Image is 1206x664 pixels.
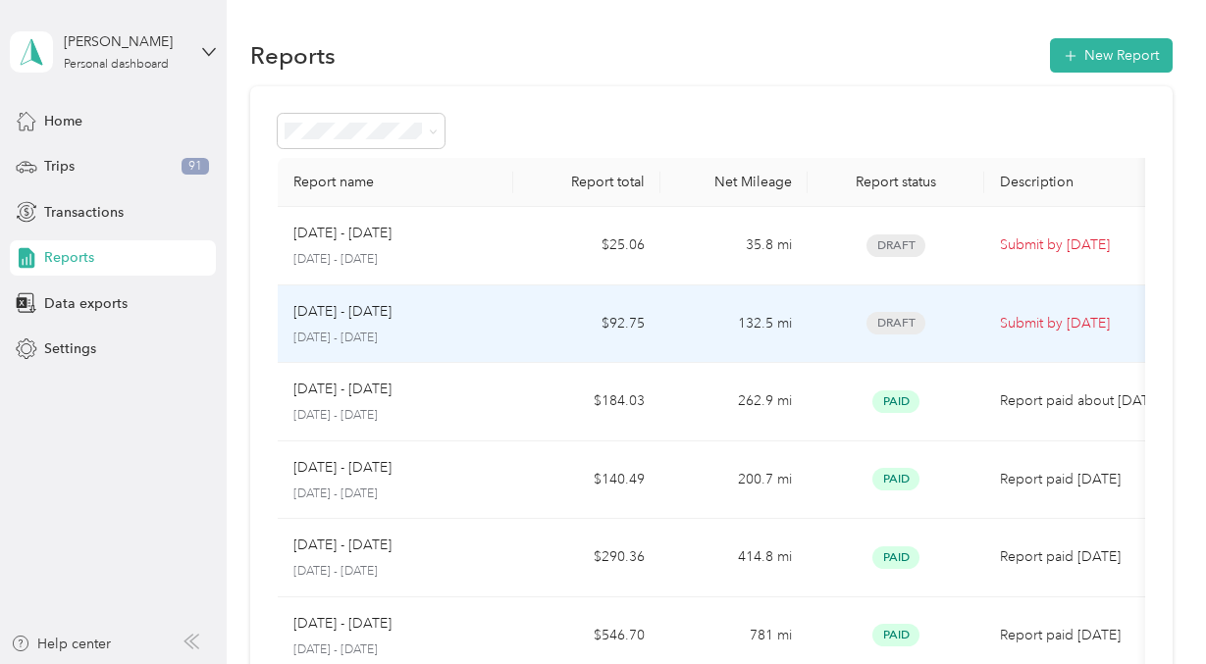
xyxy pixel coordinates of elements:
p: [DATE] - [DATE] [293,251,498,269]
span: Home [44,111,82,131]
span: Reports [44,247,94,268]
iframe: Everlance-gr Chat Button Frame [1096,554,1206,664]
p: [DATE] - [DATE] [293,641,498,659]
p: [DATE] - [DATE] [293,457,392,479]
td: $140.49 [513,441,660,520]
p: [DATE] - [DATE] [293,407,498,425]
button: Help center [11,634,111,654]
span: Data exports [44,293,128,314]
div: Personal dashboard [64,59,169,71]
span: Paid [872,624,919,646]
span: Draft [866,234,925,257]
span: Trips [44,156,75,177]
td: 414.8 mi [660,519,808,597]
p: Submit by [DATE] [1000,313,1165,334]
p: [DATE] - [DATE] [293,379,392,400]
p: [DATE] - [DATE] [293,301,392,323]
span: Transactions [44,202,124,223]
td: 200.7 mi [660,441,808,520]
span: 91 [182,158,209,176]
span: Settings [44,338,96,359]
td: $290.36 [513,519,660,597]
p: Report paid [DATE] [1000,625,1165,646]
p: [DATE] - [DATE] [293,485,498,503]
span: Paid [872,468,919,490]
th: Net Mileage [660,158,808,207]
th: Report total [513,158,660,207]
p: [DATE] - [DATE] [293,613,392,635]
p: Submit by [DATE] [1000,234,1165,256]
p: Report paid about [DATE] [1000,390,1165,412]
span: Paid [872,390,919,413]
div: [PERSON_NAME] [64,31,186,52]
span: Paid [872,546,919,569]
p: [DATE] - [DATE] [293,223,392,244]
p: [DATE] - [DATE] [293,535,392,556]
h1: Reports [250,45,336,66]
span: Draft [866,312,925,334]
p: [DATE] - [DATE] [293,563,498,581]
p: Report paid [DATE] [1000,546,1165,568]
th: Description [984,158,1180,207]
div: Report status [823,174,969,190]
td: $25.06 [513,207,660,285]
p: Report paid [DATE] [1000,469,1165,490]
td: $184.03 [513,363,660,441]
button: New Report [1050,38,1173,73]
p: [DATE] - [DATE] [293,330,498,347]
td: 132.5 mi [660,285,808,364]
td: 35.8 mi [660,207,808,285]
td: $92.75 [513,285,660,364]
td: 262.9 mi [660,363,808,441]
th: Report name [278,158,513,207]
